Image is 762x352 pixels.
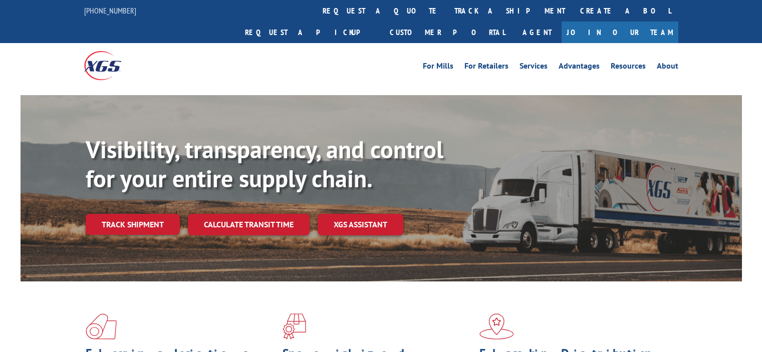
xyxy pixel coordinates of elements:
[84,6,136,16] a: [PHONE_NUMBER]
[611,62,646,73] a: Resources
[86,134,443,194] b: Visibility, transparency, and control for your entire supply chain.
[188,214,310,235] a: Calculate transit time
[559,62,600,73] a: Advantages
[237,22,382,43] a: Request a pickup
[479,313,514,339] img: xgs-icon-flagship-distribution-model-red
[657,62,678,73] a: About
[423,62,453,73] a: For Mills
[86,313,117,339] img: xgs-icon-total-supply-chain-intelligence-red
[513,22,562,43] a: Agent
[318,214,403,235] a: XGS ASSISTANT
[562,22,678,43] a: Join Our Team
[464,62,509,73] a: For Retailers
[382,22,513,43] a: Customer Portal
[520,62,548,73] a: Services
[86,214,180,235] a: Track shipment
[283,313,306,339] img: xgs-icon-focused-on-flooring-red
